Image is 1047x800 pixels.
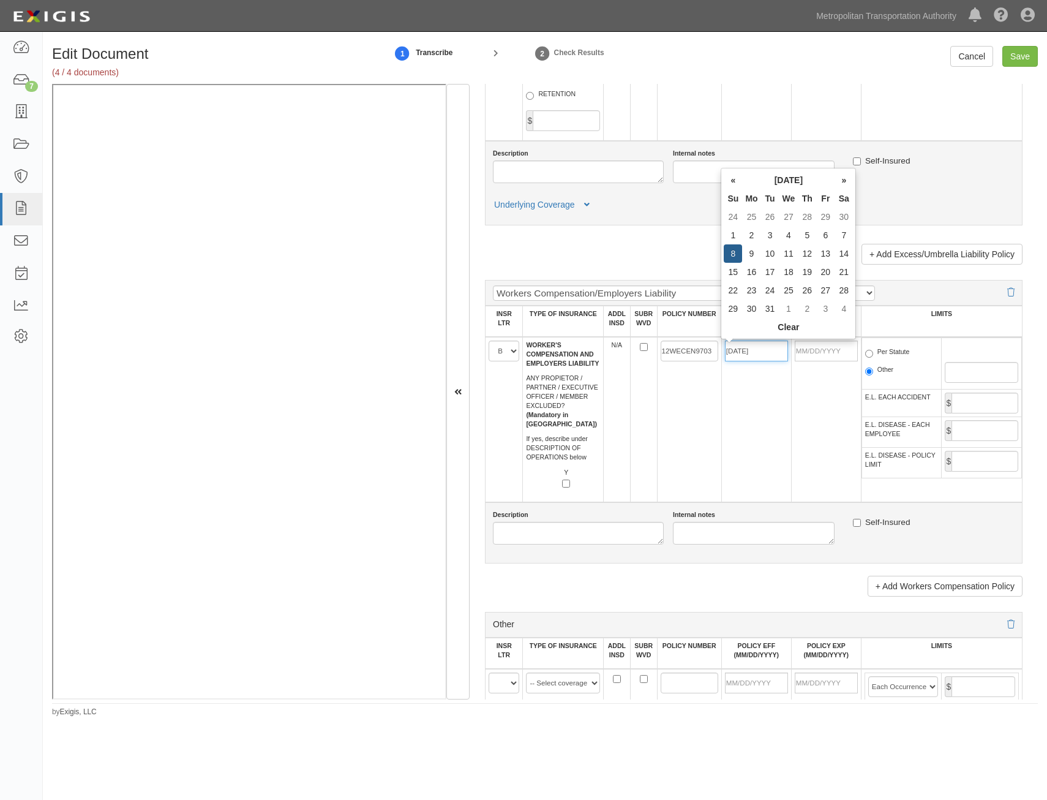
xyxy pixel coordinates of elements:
label: Self-Insured [853,516,910,529]
label: Other [865,365,893,377]
td: 27 [816,281,835,300]
label: Self-Insured [853,155,910,167]
label: POLICY EXP (MM/DD/YYYY) [804,641,849,660]
th: [DATE] [742,171,835,189]
strong: 2 [533,47,552,61]
td: 31 [761,300,779,318]
small: Check Results [554,48,604,57]
td: 4 [835,300,853,318]
td: 24 [761,281,779,300]
a: 1 [393,40,411,66]
label: E.L. DISEASE - POLICY LIMIT [865,451,939,469]
label: WORKER'S COMPENSATION AND EMPLOYERS LIABILITY [526,341,600,368]
th: « [724,171,742,189]
div: Other [485,612,1023,638]
label: ADDL INSD [608,641,626,660]
label: Description [493,510,528,519]
td: 29 [816,208,835,226]
td: 28 [835,281,853,300]
label: SUBR WVD [634,641,653,660]
td: 1 [779,300,798,318]
td: 8 [724,244,742,263]
input: Self-Insured [853,519,861,527]
div: 7 [25,81,38,92]
input: RETENTION [526,92,534,100]
th: Sa [835,189,853,208]
td: 3 [816,300,835,318]
input: Y [562,480,570,488]
td: 27 [779,208,798,226]
input: Self-Insured [853,157,861,165]
button: Underlying Coverage [493,198,595,211]
th: Tu [761,189,779,208]
label: RETENTION [526,89,576,102]
label: POLICY EFF (MM/DD/YYYY) [734,641,779,660]
h5: (4 / 4 documents) [52,68,369,77]
td: 12 [798,244,816,263]
input: Other [865,368,873,375]
label: TYPE OF INSURANCE [530,309,597,319]
td: 7 [835,226,853,244]
td: 26 [798,281,816,300]
img: logo-5460c22ac91f19d4615b14bd174203de0afe785f0fc80cf4dbbc73dc1793850b.png [9,6,94,28]
label: LIMITS [931,641,952,651]
th: Clear [724,318,853,336]
span: $ [526,110,533,131]
td: 18 [779,263,798,281]
td: 2 [798,300,816,318]
label: Internal notes [673,510,715,519]
input: Save [1002,46,1038,67]
i: Help Center - Complianz [994,9,1008,23]
td: 13 [816,244,835,263]
label: ADDL INSD [608,309,626,328]
td: 24 [724,208,742,226]
small: by [52,707,97,717]
a: + Add Excess/Umbrella Liability Policy [861,244,1023,265]
td: 2 [742,226,760,244]
a: Delete policy [998,287,1015,297]
label: LIMITS [931,309,952,319]
label: POLICY NUMBER [662,309,716,319]
label: TYPE OF INSURANCE [530,641,597,651]
td: 15 [724,263,742,281]
td: 25 [779,281,798,300]
td: ANY PROPIETOR / PARTNER / EXECUTIVE OFFICER / MEMBER EXCLUDED? If yes, describe under DESCRIPTION... [523,337,604,502]
th: Fr [816,189,835,208]
label: INSR LTR [497,641,512,660]
td: 16 [742,263,760,281]
td: 22 [724,281,742,300]
td: 11 [779,244,798,263]
a: Check Results [533,40,552,66]
td: 30 [835,208,853,226]
a: + Add Workers Compensation Policy [868,576,1023,597]
th: » [835,171,853,189]
td: 23 [742,281,760,300]
span: $ [945,393,951,413]
a: Metropolitan Transportation Authority [810,4,963,28]
input: MM/DD/YYYY [725,673,788,693]
input: Per Statute [865,350,873,358]
td: 29 [724,300,742,318]
label: (Mandatory in [GEOGRAPHIC_DATA]) [526,410,600,429]
th: We [779,189,798,208]
td: 6 [816,226,835,244]
a: Cancel [950,46,993,67]
td: 21 [835,263,853,281]
span: $ [945,420,951,441]
a: Delete policy [998,619,1015,629]
label: Description [493,149,528,158]
td: 9 [742,244,760,263]
td: 20 [816,263,835,281]
td: 17 [761,263,779,281]
span: $ [945,451,951,472]
td: 19 [798,263,816,281]
td: 26 [761,208,779,226]
th: Su [724,189,742,208]
small: Transcribe [416,48,452,57]
label: E.L. DISEASE - EACH EMPLOYEE [865,420,939,439]
h1: Edit Document [52,46,369,62]
label: Internal notes [673,149,715,158]
label: E.L. EACH ACCIDENT [865,393,931,402]
label: INSR LTR [497,309,512,328]
input: MM/DD/YYYY [795,673,858,693]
